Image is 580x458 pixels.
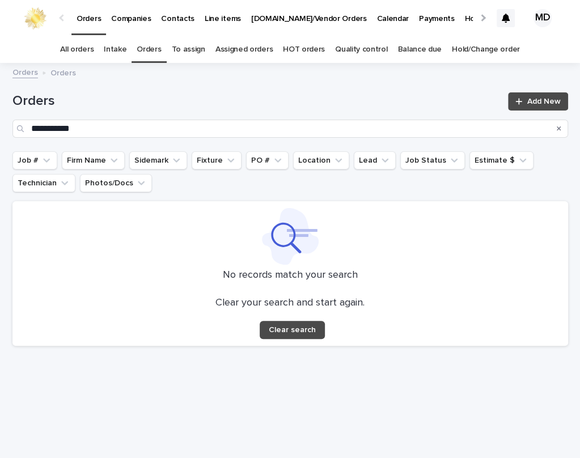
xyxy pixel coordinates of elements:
[172,36,205,63] a: To assign
[527,97,561,105] span: Add New
[50,66,76,78] p: Orders
[260,321,325,339] button: Clear search
[12,93,502,109] h1: Orders
[269,326,316,334] span: Clear search
[293,151,349,169] button: Location
[12,151,57,169] button: Job #
[62,151,125,169] button: Firm Name
[104,36,126,63] a: Intake
[354,151,396,169] button: Lead
[452,36,520,63] a: Hold/Change order
[508,92,568,111] a: Add New
[215,36,273,63] a: Assigned orders
[400,151,465,169] button: Job Status
[60,36,94,63] a: All orders
[12,174,75,192] button: Technician
[12,65,38,78] a: Orders
[215,297,365,309] p: Clear your search and start again.
[19,269,561,282] p: No records match your search
[12,120,568,138] input: Search
[534,9,552,27] div: MD
[246,151,289,169] button: PO #
[137,36,161,63] a: Orders
[335,36,387,63] a: Quality control
[283,36,325,63] a: HOT orders
[23,7,48,29] img: 0ffKfDbyRa2Iv8hnaAqg
[192,151,242,169] button: Fixture
[397,36,442,63] a: Balance due
[129,151,187,169] button: Sidemark
[80,174,152,192] button: Photos/Docs
[469,151,534,169] button: Estimate $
